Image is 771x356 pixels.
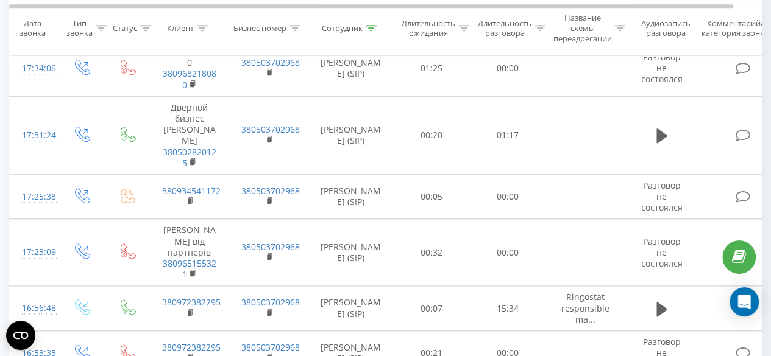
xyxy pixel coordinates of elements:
[241,341,300,353] a: 380503702968
[470,219,546,286] td: 00:00
[308,286,394,331] td: [PERSON_NAME] (SIP)
[700,18,771,38] div: Комментарий/категория звонка
[394,219,470,286] td: 00:32
[641,236,683,269] span: Разговор не состоялся
[66,18,93,38] div: Тип звонка
[150,96,229,174] td: Дверной бизнес [PERSON_NAME]
[22,185,46,209] div: 17:25:38
[402,18,455,38] div: Длительность ожидания
[22,240,46,264] div: 17:23:09
[150,41,229,97] td: 380968218080
[641,180,683,213] span: Разговор не состоялся
[641,51,683,85] span: Разговор не состоялся
[308,174,394,219] td: [PERSON_NAME] (SIP)
[478,18,531,38] div: Длительность разговора
[241,185,300,197] a: 380503702968
[113,23,137,33] div: Статус
[167,23,194,33] div: Клиент
[162,185,221,197] a: 380934541172
[322,23,363,33] div: Сотрудник
[241,241,300,253] a: 380503702968
[308,219,394,286] td: [PERSON_NAME] (SIP)
[241,124,300,135] a: 380503702968
[730,287,759,316] div: Open Intercom Messenger
[470,96,546,174] td: 01:17
[162,341,221,353] a: 380972382295
[241,296,300,308] a: 380503702968
[10,18,55,38] div: Дата звонка
[22,296,46,320] div: 16:56:48
[394,174,470,219] td: 00:05
[233,23,286,33] div: Бизнес номер
[470,41,546,97] td: 00:00
[636,18,695,38] div: Аудиозапись разговора
[162,296,221,308] a: 380972382295
[150,219,229,286] td: [PERSON_NAME] від партнерів
[6,321,35,350] button: Open CMP widget
[308,41,394,97] td: [PERSON_NAME] (SIP)
[22,124,46,147] div: 17:31:24
[394,96,470,174] td: 00:20
[163,257,216,280] a: 380965155321
[308,96,394,174] td: [PERSON_NAME] (SIP)
[394,41,470,97] td: 01:25
[553,13,611,44] div: Название схемы переадресации
[470,286,546,331] td: 15:34
[22,57,46,80] div: 17:34:06
[394,286,470,331] td: 00:07
[241,57,300,68] a: 380503702968
[470,174,546,219] td: 00:00
[561,291,609,324] span: Ringostat responsible ma...
[163,146,216,169] a: 380502820125
[163,68,216,90] a: 380968218080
